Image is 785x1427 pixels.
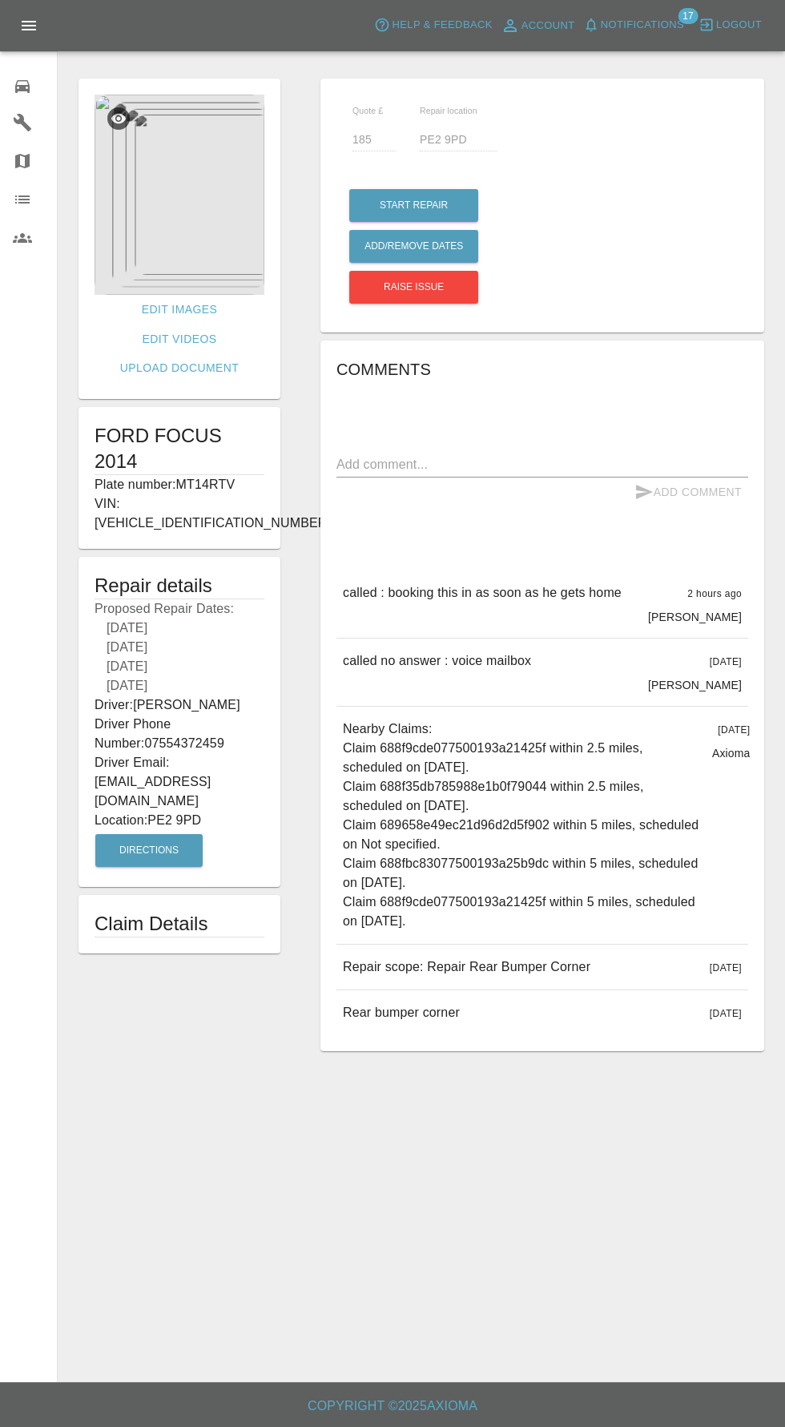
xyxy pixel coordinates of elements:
[95,599,264,695] p: Proposed Repair Dates:
[95,95,264,295] img: 0dd0e3b3-e664-4f28-99e3-18b87b52359b
[10,6,48,45] button: Open drawer
[370,13,496,38] button: Help & Feedback
[95,834,203,867] button: Directions
[95,475,264,494] p: Plate number: MT14RTV
[710,962,742,974] span: [DATE]
[95,638,264,657] div: [DATE]
[95,753,264,811] p: Driver Email: [EMAIL_ADDRESS][DOMAIN_NAME]
[349,230,478,263] button: Add/Remove Dates
[13,1395,772,1417] h6: Copyright © 2025 Axioma
[648,609,742,625] p: [PERSON_NAME]
[95,423,264,474] h1: FORD FOCUS 2014
[352,106,383,115] span: Quote £
[694,13,766,38] button: Logout
[135,295,223,325] a: Edit Images
[343,957,590,977] p: Repair scope: Repair Rear Bumper Corner
[95,811,264,830] p: Location: PE2 9PD
[114,353,245,383] a: Upload Document
[343,1003,460,1022] p: Rear bumper corner
[497,13,579,38] a: Account
[349,271,478,304] button: Raise issue
[343,583,622,603] p: called : booking this in as soon as he gets home
[343,651,531,671] p: called no answer : voice mailbox
[687,588,742,599] span: 2 hours ago
[716,16,762,34] span: Logout
[420,106,477,115] span: Repair location
[648,677,742,693] p: [PERSON_NAME]
[95,573,264,599] h5: Repair details
[343,720,699,931] p: Nearby Claims: Claim 688f9cde077500193a21425f within 2.5 miles, scheduled on [DATE]. Claim 688f35...
[95,619,264,638] div: [DATE]
[95,715,264,753] p: Driver Phone Number: 07554372459
[579,13,688,38] button: Notifications
[136,325,223,354] a: Edit Videos
[710,1008,742,1019] span: [DATE]
[678,8,698,24] span: 17
[349,189,478,222] button: Start Repair
[95,494,264,533] p: VIN: [VEHICLE_IDENTIFICATION_NUMBER]
[521,17,575,35] span: Account
[712,745,751,761] p: Axioma
[601,16,684,34] span: Notifications
[710,656,742,667] span: [DATE]
[95,657,264,676] div: [DATE]
[95,911,264,937] h1: Claim Details
[95,676,264,695] div: [DATE]
[95,695,264,715] p: Driver: [PERSON_NAME]
[718,724,750,736] span: [DATE]
[336,357,748,382] h6: Comments
[392,16,492,34] span: Help & Feedback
